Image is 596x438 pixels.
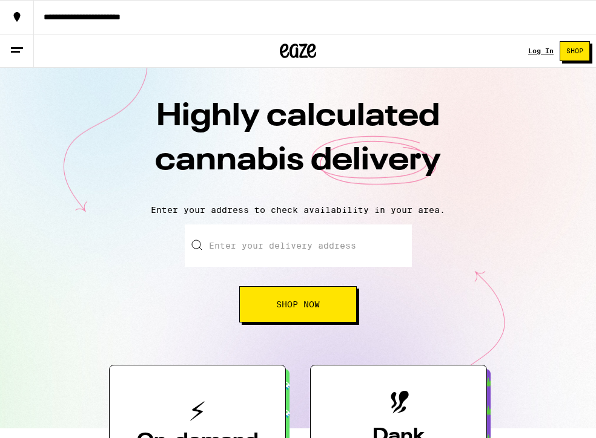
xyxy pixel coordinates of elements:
[276,300,320,309] span: Shop Now
[86,95,510,195] h1: Highly calculated cannabis delivery
[528,47,554,54] div: Log In
[566,48,583,54] span: Shop
[560,41,590,61] button: Shop
[239,286,357,322] button: Shop Now
[12,205,584,215] p: Enter your address to check availability in your area.
[185,224,412,267] input: Enter your delivery address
